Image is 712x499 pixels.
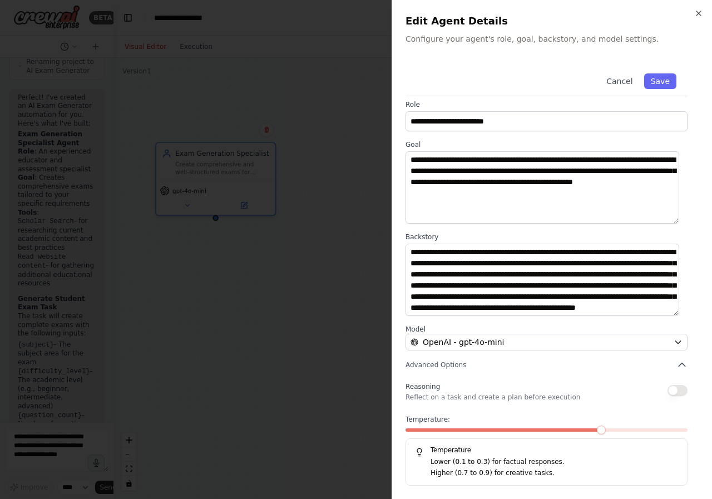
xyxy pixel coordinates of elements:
button: Save [644,73,676,89]
button: Cancel [600,73,639,89]
span: Temperature: [406,415,450,424]
p: Higher (0.7 to 0.9) for creative tasks. [431,468,678,479]
h2: Edit Agent Details [406,13,699,29]
label: Backstory [406,233,688,241]
button: Advanced Options [406,359,688,370]
span: OpenAI - gpt-4o-mini [423,337,504,348]
h5: Temperature [415,446,678,454]
span: Reasoning [406,383,440,391]
label: Model [406,325,688,334]
p: Reflect on a task and create a plan before execution [406,393,580,402]
p: Lower (0.1 to 0.3) for factual responses. [431,457,678,468]
label: Goal [406,140,688,149]
button: OpenAI - gpt-4o-mini [406,334,688,350]
p: Configure your agent's role, goal, backstory, and model settings. [406,33,699,45]
span: Advanced Options [406,360,466,369]
label: Role [406,100,688,109]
